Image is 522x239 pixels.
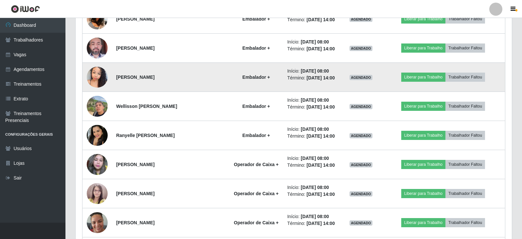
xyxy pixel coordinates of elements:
[445,160,485,169] button: Trabalhador Faltou
[287,45,337,52] li: Término:
[350,17,372,22] span: AGENDADO
[350,104,372,109] span: AGENDADO
[287,68,337,75] li: Início:
[401,43,445,53] button: Liberar para Trabalho
[401,131,445,140] button: Liberar para Trabalho
[287,213,337,220] li: Início:
[287,75,337,81] li: Término:
[116,133,175,138] strong: Ranyelle [PERSON_NAME]
[116,162,154,167] strong: [PERSON_NAME]
[287,126,337,133] li: Início:
[287,97,337,104] li: Início:
[234,191,279,196] strong: Operador de Caixa +
[307,17,335,22] time: [DATE] 14:00
[350,75,372,80] span: AGENDADO
[301,68,329,74] time: [DATE] 08:00
[350,46,372,51] span: AGENDADO
[350,220,372,226] span: AGENDADO
[445,131,485,140] button: Trabalhador Faltou
[287,155,337,162] li: Início:
[87,0,108,38] img: 1704989686512.jpeg
[243,104,270,109] strong: Embalador +
[287,191,337,198] li: Término:
[87,179,108,208] img: 1709723362610.jpeg
[287,104,337,111] li: Término:
[401,73,445,82] button: Liberar para Trabalho
[401,14,445,24] button: Liberar para Trabalho
[87,125,108,146] img: 1750772761478.jpeg
[445,43,485,53] button: Trabalhador Faltou
[301,185,329,190] time: [DATE] 08:00
[87,209,108,236] img: 1712933645778.jpeg
[287,184,337,191] li: Início:
[301,127,329,132] time: [DATE] 08:00
[287,39,337,45] li: Início:
[307,192,335,197] time: [DATE] 14:00
[350,162,372,167] span: AGENDADO
[116,45,154,51] strong: [PERSON_NAME]
[87,151,108,179] img: 1634907805222.jpeg
[243,45,270,51] strong: Embalador +
[87,34,108,62] img: 1718556919128.jpeg
[234,162,279,167] strong: Operador de Caixa +
[307,162,335,168] time: [DATE] 14:00
[116,191,154,196] strong: [PERSON_NAME]
[11,5,40,13] img: CoreUI Logo
[301,97,329,103] time: [DATE] 08:00
[307,75,335,80] time: [DATE] 14:00
[234,220,279,225] strong: Operador de Caixa +
[116,75,154,80] strong: [PERSON_NAME]
[350,191,372,196] span: AGENDADO
[87,92,108,120] img: 1741957735844.jpeg
[116,220,154,225] strong: [PERSON_NAME]
[401,218,445,227] button: Liberar para Trabalho
[401,189,445,198] button: Liberar para Trabalho
[350,133,372,138] span: AGENDADO
[301,39,329,44] time: [DATE] 08:00
[445,73,485,82] button: Trabalhador Faltou
[401,160,445,169] button: Liberar para Trabalho
[307,221,335,226] time: [DATE] 14:00
[243,75,270,80] strong: Embalador +
[445,102,485,111] button: Trabalhador Faltou
[307,133,335,139] time: [DATE] 14:00
[401,102,445,111] button: Liberar para Trabalho
[116,16,154,22] strong: [PERSON_NAME]
[243,16,270,22] strong: Embalador +
[307,46,335,51] time: [DATE] 14:00
[287,133,337,140] li: Término:
[307,104,335,110] time: [DATE] 14:00
[301,156,329,161] time: [DATE] 08:00
[445,189,485,198] button: Trabalhador Faltou
[116,104,177,109] strong: Wellisson [PERSON_NAME]
[287,162,337,169] li: Término:
[445,218,485,227] button: Trabalhador Faltou
[287,220,337,227] li: Término:
[243,133,270,138] strong: Embalador +
[445,14,485,24] button: Trabalhador Faltou
[87,63,108,91] img: 1735257237444.jpeg
[301,214,329,219] time: [DATE] 08:00
[287,16,337,23] li: Término:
